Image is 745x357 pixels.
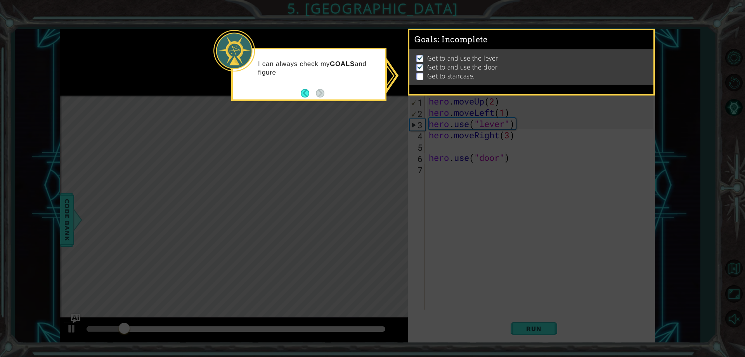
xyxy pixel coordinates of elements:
[427,63,498,71] p: Get to and use the door
[416,54,424,60] img: Check mark for checkbox
[416,63,424,69] img: Check mark for checkbox
[414,35,488,45] span: Goals
[427,72,475,80] p: Get to staircase.
[301,89,316,98] button: Back
[258,60,379,77] p: I can always check my and figure
[316,89,324,98] button: Next
[330,60,355,68] strong: GOALS
[438,35,488,44] span: : Incomplete
[427,54,498,63] p: Get to and use the lever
